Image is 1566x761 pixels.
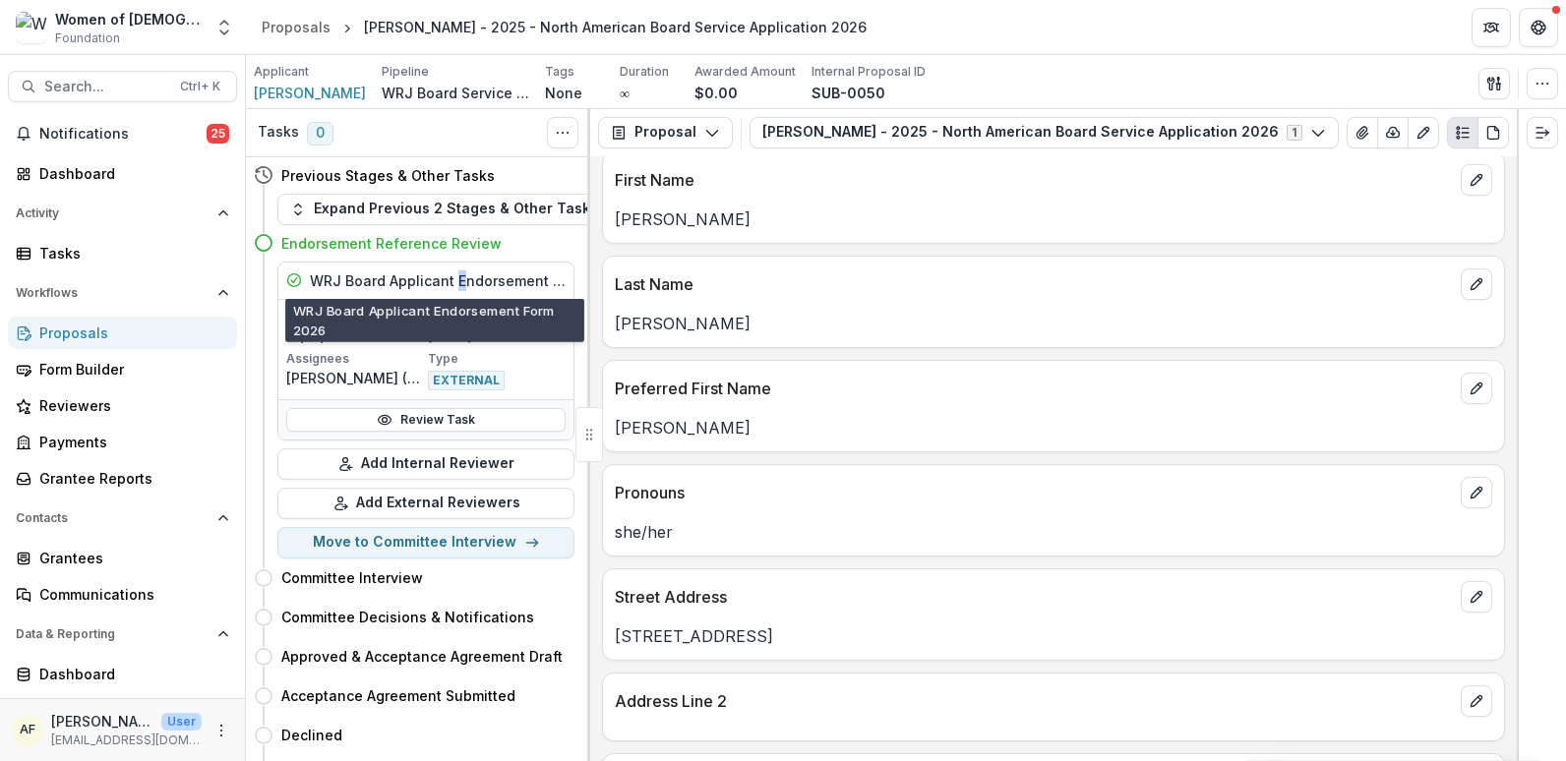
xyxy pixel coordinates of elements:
[254,13,338,41] a: Proposals
[812,63,926,81] p: Internal Proposal ID
[1461,268,1492,300] button: edit
[281,233,502,254] h4: Endorsement Reference Review
[277,527,574,558] button: Move to Committee Interview
[8,71,237,102] button: Search...
[281,607,534,627] h4: Committee Decisions & Notifications
[615,168,1453,192] p: First Name
[1461,477,1492,508] button: edit
[39,468,221,489] div: Grantee Reports
[382,63,429,81] p: Pipeline
[615,272,1453,296] p: Last Name
[615,377,1453,400] p: Preferred First Name
[307,122,333,146] span: 0
[281,685,515,706] h4: Acceptance Agreement Submitted
[8,502,237,534] button: Open Contacts
[258,124,299,141] h3: Tasks
[39,126,207,143] span: Notifications
[39,163,221,184] div: Dashboard
[8,198,237,229] button: Open Activity
[39,664,221,684] div: Dashboard
[39,322,221,343] div: Proposals
[620,83,630,103] p: ∞
[1461,581,1492,613] button: edit
[286,408,566,432] a: Review Task
[428,325,566,346] p: [DATE]
[1408,117,1439,148] button: Edit as form
[8,578,237,611] a: Communications
[598,117,733,148] button: Proposal
[545,63,574,81] p: Tags
[51,711,153,732] p: [PERSON_NAME]
[262,17,331,37] div: Proposals
[8,317,237,349] a: Proposals
[286,308,424,325] p: Assigned
[254,13,874,41] nav: breadcrumb
[16,286,210,300] span: Workflows
[16,627,210,641] span: Data & Reporting
[55,29,120,47] span: Foundation
[694,63,796,81] p: Awarded Amount
[694,83,738,103] p: $0.00
[16,12,47,43] img: Women of Reform Judaism
[8,462,237,495] a: Grantee Reports
[20,724,35,736] div: Amanda Feldman
[428,350,566,368] p: Type
[281,646,563,667] h4: Approved & Acceptance Agreement Draft
[8,277,237,309] button: Open Workflows
[39,548,221,568] div: Grantees
[364,17,867,37] div: [PERSON_NAME] - 2025 - North American Board Service Application 2026
[1477,117,1509,148] button: PDF view
[615,207,1492,231] p: [PERSON_NAME]
[281,725,342,745] h4: Declined
[286,368,424,388] p: [PERSON_NAME] ([EMAIL_ADDRESS][DOMAIN_NAME])
[176,76,224,97] div: Ctrl + K
[812,83,885,103] p: SUB-0050
[39,584,221,605] div: Communications
[615,585,1453,609] p: Street Address
[1447,117,1478,148] button: Plaintext view
[16,511,210,525] span: Contacts
[44,79,168,95] span: Search...
[277,448,574,480] button: Add Internal Reviewer
[8,694,237,727] a: Data Report
[615,312,1492,335] p: [PERSON_NAME]
[1519,8,1558,47] button: Get Help
[254,63,309,81] p: Applicant
[277,194,611,225] button: Expand Previous 2 Stages & Other Tasks
[254,83,366,103] a: [PERSON_NAME]
[1461,373,1492,404] button: edit
[547,117,578,148] button: Toggle View Cancelled Tasks
[310,270,566,291] h5: WRJ Board Applicant Endorsement Form 2026
[382,83,529,103] p: WRJ Board Service Applications 2026
[277,488,574,519] button: Add External Reviewers
[620,63,669,81] p: Duration
[615,416,1492,439] p: [PERSON_NAME]
[8,118,237,149] button: Notifications25
[39,395,221,416] div: Reviewers
[615,481,1453,504] p: Pronouns
[1527,117,1558,148] button: Expand right
[286,350,424,368] p: Assignees
[750,117,1339,148] button: [PERSON_NAME] - 2025 - North American Board Service Application 20261
[286,325,424,346] p: 10/10/2025
[281,165,495,186] h4: Previous Stages & Other Tasks
[615,520,1492,544] p: she/her
[8,542,237,574] a: Grantees
[545,83,582,103] p: None
[428,371,505,390] span: EXTERNAL
[8,618,237,650] button: Open Data & Reporting
[8,389,237,422] a: Reviewers
[8,353,237,385] a: Form Builder
[39,359,221,380] div: Form Builder
[161,713,202,731] p: User
[428,308,566,325] p: Due Date
[16,206,210,220] span: Activity
[210,719,233,742] button: More
[39,432,221,452] div: Payments
[207,124,229,144] span: 25
[281,567,423,588] h4: Committee Interview
[1472,8,1511,47] button: Partners
[8,157,237,190] a: Dashboard
[1347,117,1378,148] button: View Attached Files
